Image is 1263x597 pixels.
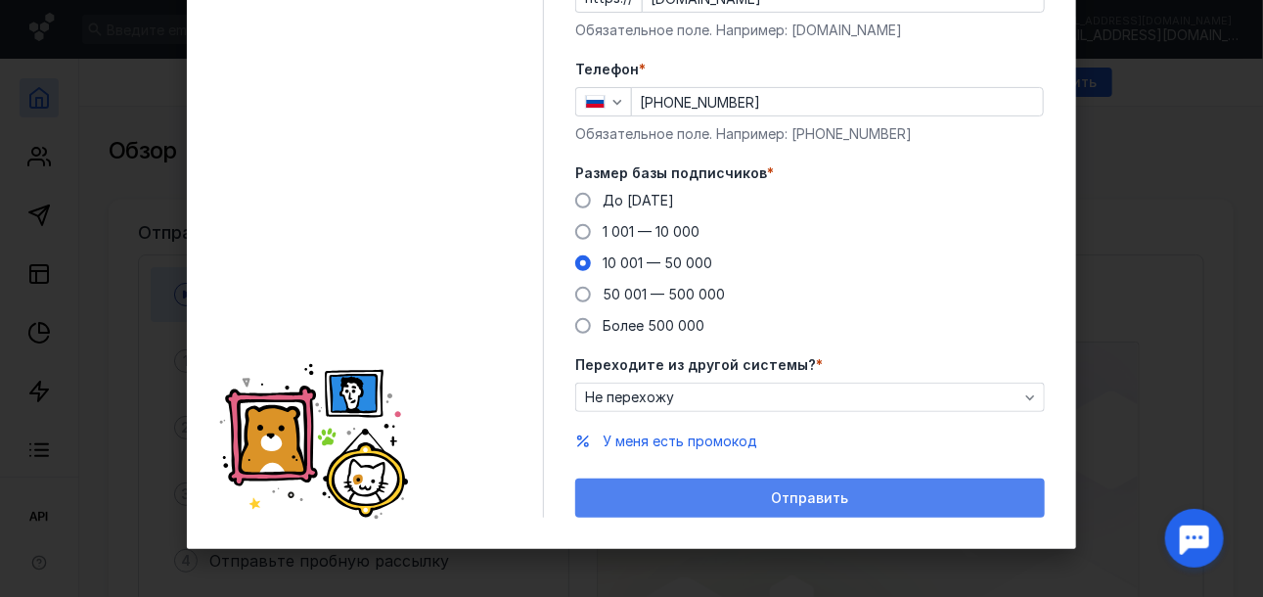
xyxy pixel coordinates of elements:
span: 50 001 — 500 000 [603,286,725,302]
span: Отправить [772,490,849,507]
span: Телефон [575,60,639,79]
button: Отправить [575,479,1045,518]
button: Не перехожу [575,383,1045,412]
button: У меня есть промокод [603,432,757,451]
span: До [DATE] [603,192,674,208]
div: Обязательное поле. Например: [DOMAIN_NAME] [575,21,1045,40]
span: Более 500 000 [603,317,704,334]
span: 10 001 — 50 000 [603,254,712,271]
div: Обязательное поле. Например: [PHONE_NUMBER] [575,124,1045,144]
span: Не перехожу [585,390,674,406]
span: 1 001 — 10 000 [603,223,699,240]
span: У меня есть промокод [603,433,757,449]
span: Размер базы подписчиков [575,163,767,183]
span: Переходите из другой системы? [575,355,816,375]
